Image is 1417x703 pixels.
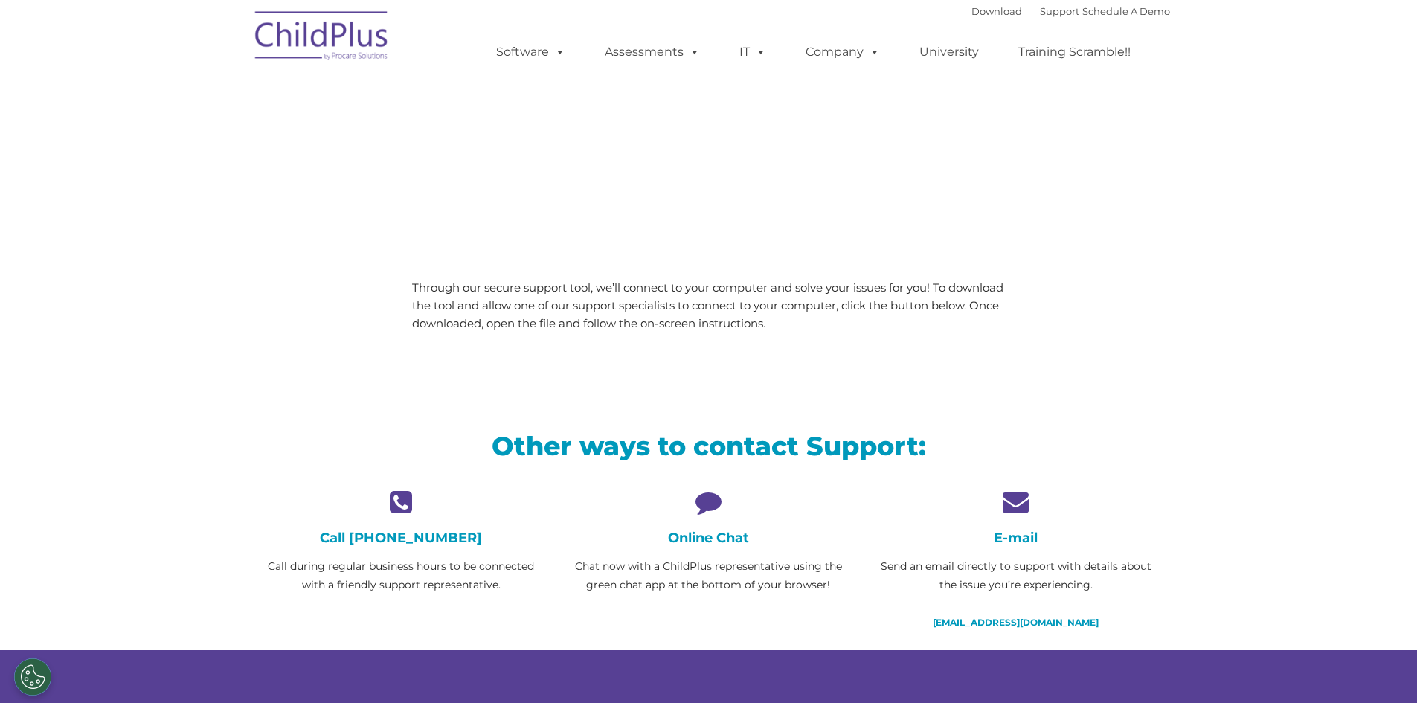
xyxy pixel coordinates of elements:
[873,557,1158,594] p: Send an email directly to support with details about the issue you’re experiencing.
[566,530,851,546] h4: Online Chat
[791,37,895,67] a: Company
[412,279,1005,333] p: Through our secure support tool, we’ll connect to your computer and solve your issues for you! To...
[590,37,715,67] a: Assessments
[259,107,815,153] span: LiveSupport with SplashTop
[259,557,544,594] p: Call during regular business hours to be connected with a friendly support representative.
[481,37,580,67] a: Software
[566,557,851,594] p: Chat now with a ChildPlus representative using the green chat app at the bottom of your browser!
[1082,5,1170,17] a: Schedule A Demo
[1003,37,1146,67] a: Training Scramble!!
[259,530,544,546] h4: Call [PHONE_NUMBER]
[1040,5,1079,17] a: Support
[259,429,1159,463] h2: Other ways to contact Support:
[873,530,1158,546] h4: E-mail
[904,37,994,67] a: University
[248,1,396,75] img: ChildPlus by Procare Solutions
[933,617,1099,628] a: [EMAIL_ADDRESS][DOMAIN_NAME]
[14,658,51,696] button: Cookies Settings
[971,5,1170,17] font: |
[971,5,1022,17] a: Download
[724,37,781,67] a: IT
